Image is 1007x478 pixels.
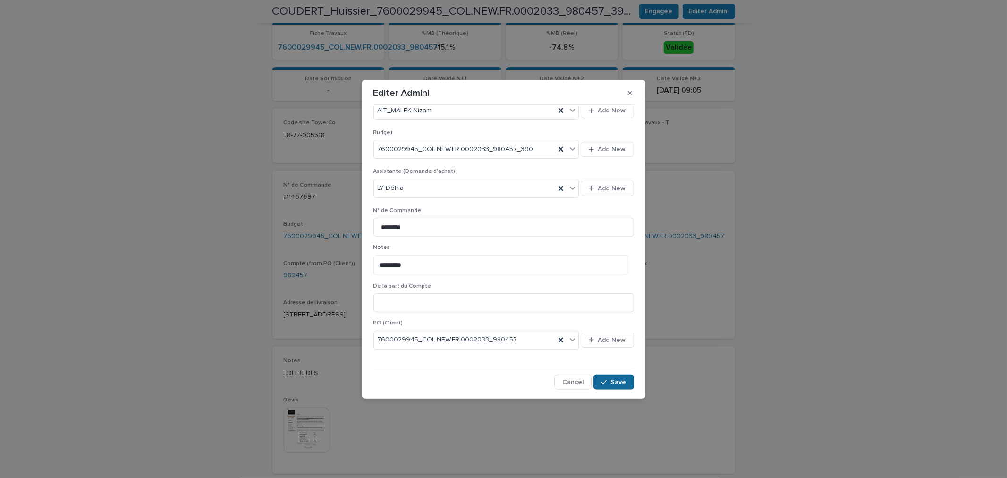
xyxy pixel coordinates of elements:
span: Cancel [562,379,584,385]
span: Add New [598,107,626,114]
span: PO (Client) [373,320,403,326]
span: 7600029945_COL.NEW.FR.0002033_980457 [378,335,517,345]
span: Save [611,379,626,385]
span: Assistante (Demande d'achat) [373,169,456,174]
span: Add New [598,146,626,153]
span: Add New [598,337,626,343]
span: Add New [598,185,626,192]
span: De la part du Compte [373,283,432,289]
button: Add New [581,142,634,157]
button: Add New [581,333,634,348]
span: 7600029945_COL.NEW.FR.0002033_980457_390 [378,145,533,154]
button: Cancel [554,375,592,390]
button: Add New [581,181,634,196]
button: Add New [581,103,634,118]
span: Budget [373,130,393,136]
button: Save [593,375,634,390]
span: Notes [373,245,390,250]
span: AIT_MALEK Nizam [378,106,432,116]
p: Editer Admini [373,87,430,99]
span: N° de Commande [373,208,422,213]
span: LY Déhia [378,183,404,193]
